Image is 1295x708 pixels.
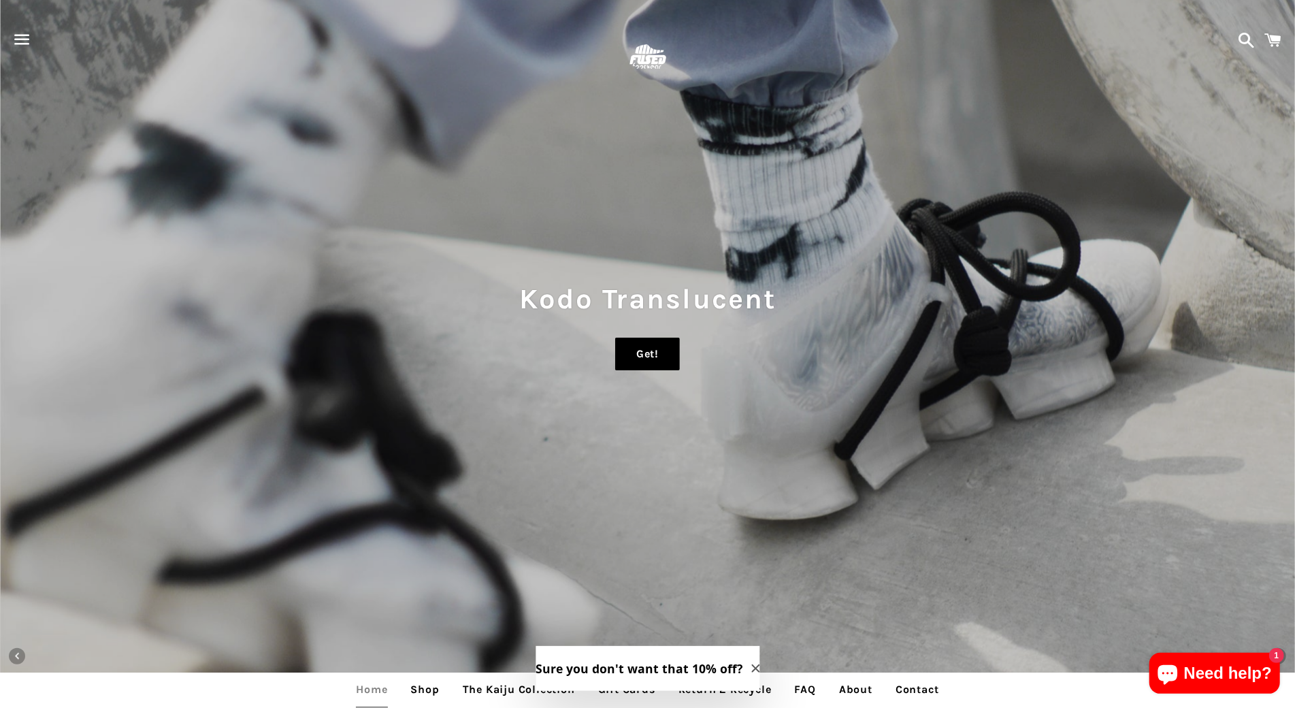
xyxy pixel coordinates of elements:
[14,279,1281,319] h1: Kodo Translucent
[615,338,680,370] a: Get!
[664,641,694,671] button: Pause slideshow
[785,673,826,707] a: FAQ
[625,35,670,80] img: FUSEDfootwear
[401,673,450,707] a: Shop
[2,641,32,671] button: Previous slide
[1145,653,1284,697] inbox-online-store-chat: Shopify online store chat
[453,673,585,707] a: The Kaiju Collection
[1263,641,1293,671] button: Next slide
[346,673,397,707] a: Home
[829,673,883,707] a: About
[885,673,949,707] a: Contact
